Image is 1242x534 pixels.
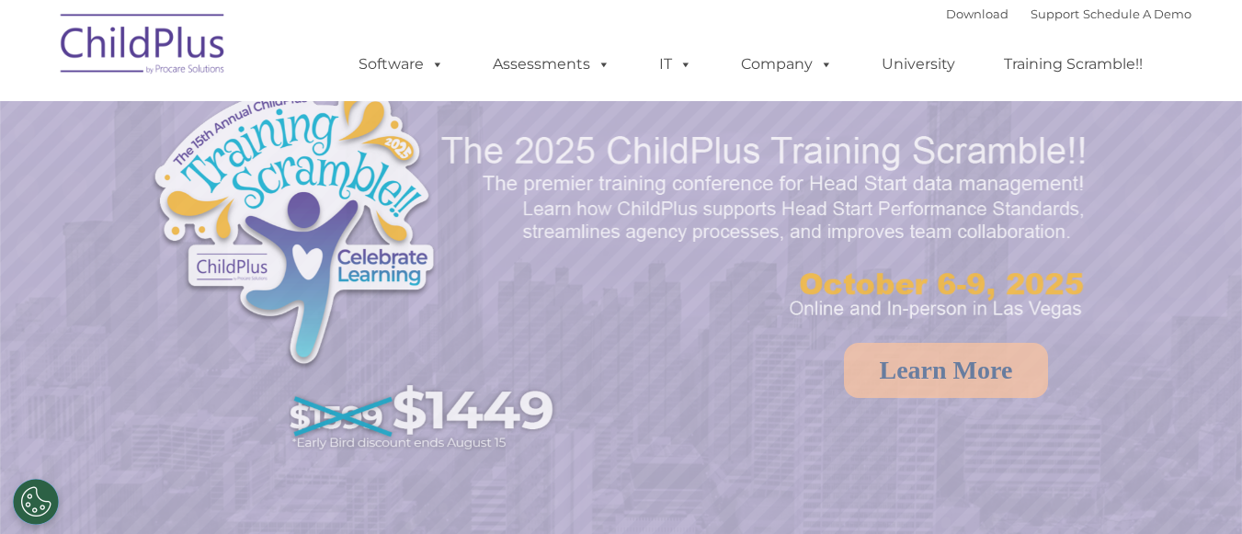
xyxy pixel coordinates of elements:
a: Support [1031,6,1079,21]
img: ChildPlus by Procare Solutions [51,1,235,93]
a: Schedule A Demo [1083,6,1191,21]
font: | [946,6,1191,21]
a: Learn More [844,343,1049,398]
a: Company [723,46,851,83]
a: Software [340,46,462,83]
a: Download [946,6,1008,21]
a: Training Scramble!! [986,46,1161,83]
a: University [863,46,974,83]
a: Assessments [474,46,629,83]
a: IT [641,46,711,83]
button: Cookies Settings [13,479,59,525]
